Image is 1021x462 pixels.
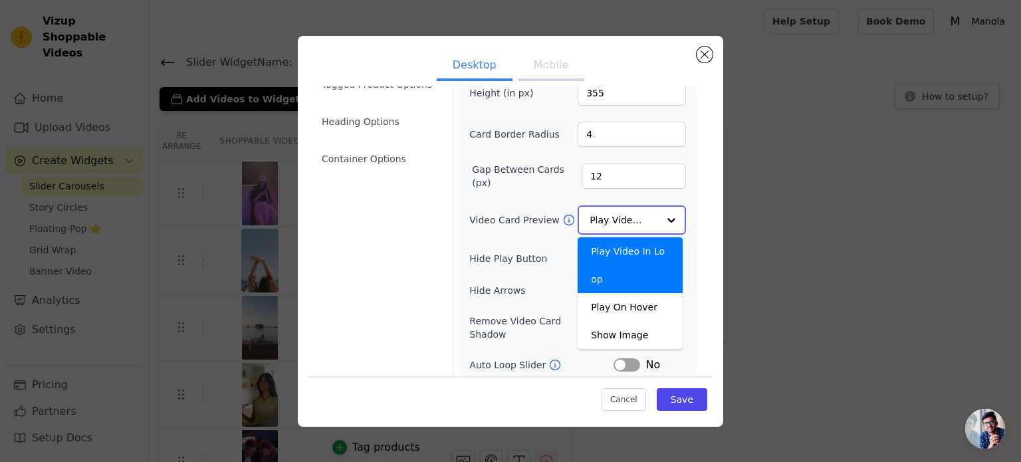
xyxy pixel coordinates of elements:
[965,409,1005,449] div: Open chat
[602,388,646,411] button: Cancel
[578,293,683,321] div: Play On Hover
[645,357,660,373] span: No
[437,52,512,81] button: Desktop
[578,321,683,349] div: Show Image
[469,213,562,227] label: Video Card Preview
[697,47,713,62] button: Close modal
[469,86,542,100] label: Height (in px)
[469,314,600,341] label: Remove Video Card Shadow
[469,358,548,372] label: Auto Loop Slider
[518,52,584,81] button: Mobile
[469,284,614,297] label: Hide Arrows
[472,163,582,189] label: Gap Between Cards (px)
[314,146,445,172] li: Container Options
[314,108,445,135] li: Heading Options
[657,388,707,411] button: Save
[578,237,683,293] div: Play Video In Loop
[469,252,614,265] label: Hide Play Button
[469,128,560,141] label: Card Border Radius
